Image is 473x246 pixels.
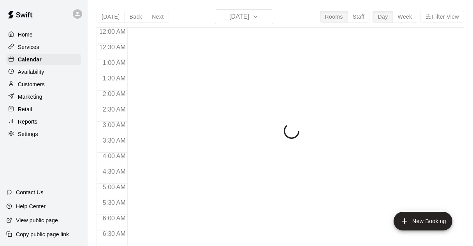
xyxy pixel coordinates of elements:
[18,118,37,126] p: Reports
[6,54,81,65] a: Calendar
[6,66,81,78] a: Availability
[6,79,81,90] a: Customers
[18,93,42,101] p: Marketing
[18,31,33,38] p: Home
[16,202,46,210] p: Help Center
[101,122,128,128] span: 3:00 AM
[101,137,128,144] span: 3:30 AM
[6,116,81,127] a: Reports
[18,80,45,88] p: Customers
[6,41,81,53] a: Services
[101,59,128,66] span: 1:00 AM
[18,130,38,138] p: Settings
[97,44,128,51] span: 12:30 AM
[394,212,452,230] button: add
[6,29,81,40] a: Home
[6,128,81,140] a: Settings
[101,153,128,159] span: 4:00 AM
[16,188,44,196] p: Contact Us
[101,75,128,82] span: 1:30 AM
[6,91,81,103] a: Marketing
[6,103,81,115] a: Retail
[18,56,42,63] p: Calendar
[101,215,128,222] span: 6:00 AM
[97,28,128,35] span: 12:00 AM
[101,199,128,206] span: 5:30 AM
[18,105,32,113] p: Retail
[16,216,58,224] p: View public page
[101,91,128,97] span: 2:00 AM
[101,184,128,190] span: 5:00 AM
[101,168,128,175] span: 4:30 AM
[16,230,69,238] p: Copy public page link
[101,230,128,237] span: 6:30 AM
[101,106,128,113] span: 2:30 AM
[18,68,44,76] p: Availability
[18,43,39,51] p: Services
